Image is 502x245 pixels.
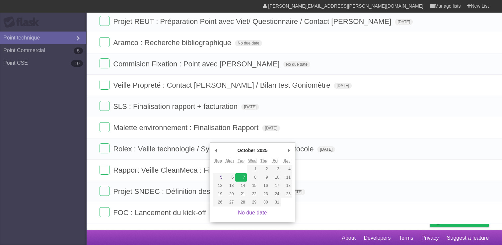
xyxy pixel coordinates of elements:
[100,80,109,90] label: Done
[235,40,262,46] span: No due date
[258,198,269,206] button: 30
[247,182,258,190] button: 15
[215,158,222,163] abbr: Sunday
[113,145,315,153] span: Rolex : Veille technologie / Synthèse / Définition des protocole
[256,145,268,155] div: 2025
[213,182,224,190] button: 12
[258,165,269,173] button: 2
[342,232,356,244] a: About
[236,145,256,155] div: October
[213,173,224,182] button: 5
[113,81,332,89] span: Veille Propreté : Contact [PERSON_NAME] / Bilan test Goniomètre
[247,198,258,206] button: 29
[113,39,233,47] span: Aramco : Recherche bibliographique
[100,207,109,217] label: Done
[113,60,281,68] span: Commision Fixation : Point avec [PERSON_NAME]
[100,165,109,175] label: Done
[213,190,224,198] button: 19
[317,146,335,152] span: [DATE]
[100,122,109,132] label: Done
[273,158,278,163] abbr: Friday
[100,58,109,68] label: Done
[247,173,258,182] button: 8
[269,182,281,190] button: 17
[258,173,269,182] button: 9
[334,83,352,89] span: [DATE]
[247,190,258,198] button: 22
[71,60,83,67] b: 10
[248,158,256,163] abbr: Wednesday
[399,232,413,244] a: Terms
[3,16,43,28] div: Flask
[287,189,305,195] span: [DATE]
[269,198,281,206] button: 31
[226,158,234,163] abbr: Monday
[113,102,239,111] span: SLS : Finalisation rapport + facturation
[421,232,439,244] a: Privacy
[447,232,489,244] a: Suggest a feature
[247,165,258,173] button: 1
[235,173,247,182] button: 7
[113,208,208,217] span: FOC : Lancement du kick-off
[100,37,109,47] label: Done
[224,198,235,206] button: 27
[235,190,247,198] button: 21
[238,158,244,163] abbr: Tuesday
[113,166,242,174] span: Rapport Veille CleanMeca : Finalisation
[224,190,235,198] button: 20
[283,158,290,163] abbr: Saturday
[74,47,83,54] b: 5
[286,145,292,155] button: Next Month
[283,61,310,67] span: No due date
[258,190,269,198] button: 23
[269,173,281,182] button: 10
[444,215,485,227] span: Buy me a coffee
[213,145,219,155] button: Previous Month
[262,125,280,131] span: [DATE]
[258,182,269,190] button: 16
[113,17,393,26] span: Projet REUT : Préparation Point avec Viet/ Questionnaire / Contact [PERSON_NAME]
[213,198,224,206] button: 26
[281,190,292,198] button: 25
[281,173,292,182] button: 11
[100,143,109,153] label: Done
[241,104,259,110] span: [DATE]
[100,186,109,196] label: Done
[100,101,109,111] label: Done
[113,187,285,196] span: Projet SNDEC : Définition des actions (suites à faire)
[224,173,235,182] button: 6
[281,182,292,190] button: 18
[269,165,281,173] button: 3
[235,182,247,190] button: 14
[113,123,260,132] span: Malette environnement : Finalisation Rapport
[224,182,235,190] button: 13
[364,232,391,244] a: Developers
[100,16,109,26] label: Done
[238,210,267,215] a: No due date
[260,158,267,163] abbr: Thursday
[269,190,281,198] button: 24
[395,19,413,25] span: [DATE]
[281,165,292,173] button: 4
[235,198,247,206] button: 28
